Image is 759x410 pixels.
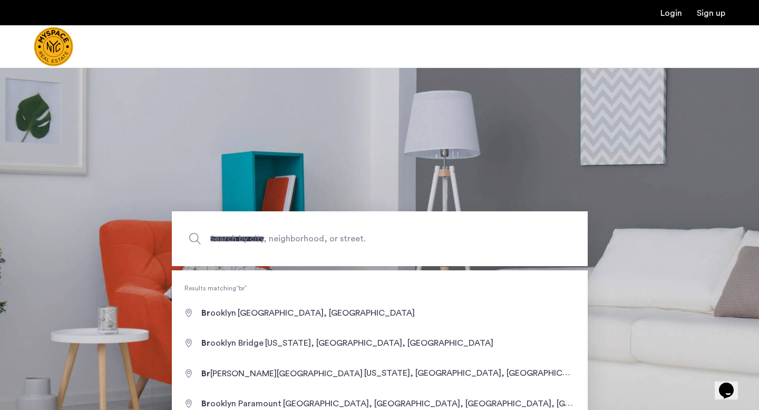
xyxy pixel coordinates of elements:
span: [US_STATE], [GEOGRAPHIC_DATA], [GEOGRAPHIC_DATA] [364,368,592,377]
q: br [236,285,247,291]
span: ooklyn Bridge [201,339,265,347]
span: Results matching [172,283,588,294]
span: Br [201,369,210,378]
span: [GEOGRAPHIC_DATA], [GEOGRAPHIC_DATA] [238,309,415,317]
span: [US_STATE], [GEOGRAPHIC_DATA], [GEOGRAPHIC_DATA] [265,339,493,347]
span: [PERSON_NAME][GEOGRAPHIC_DATA] [201,369,364,378]
span: ooklyn [201,309,238,317]
span: ooklyn Paramount [201,399,283,408]
a: Login [660,9,682,17]
span: Br [201,399,210,408]
img: logo [34,27,73,66]
span: Br [201,309,210,317]
span: Search by city, neighborhood, or street. [210,232,501,246]
span: [GEOGRAPHIC_DATA], [GEOGRAPHIC_DATA], [GEOGRAPHIC_DATA], [GEOGRAPHIC_DATA] [283,399,643,408]
a: Registration [697,9,725,17]
input: Apartment Search [172,211,588,266]
a: Cazamio Logo [34,27,73,66]
span: Br [201,339,210,347]
iframe: chat widget [715,368,748,399]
